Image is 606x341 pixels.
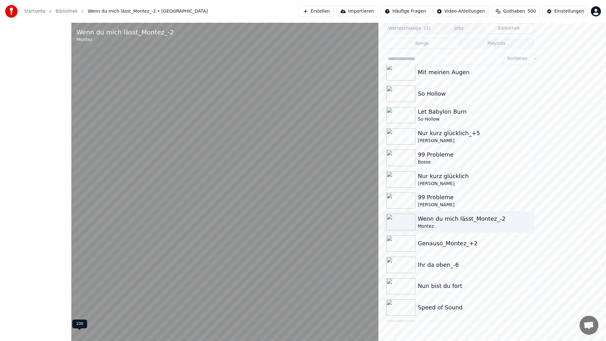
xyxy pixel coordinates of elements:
[5,5,18,18] img: youka
[579,316,598,335] div: Chat öffnen
[434,24,484,33] button: Jobs
[424,25,431,32] span: ( 1 )
[418,181,532,187] div: [PERSON_NAME]
[433,6,489,17] button: Video-Anleitungen
[336,6,378,17] button: Importieren
[418,150,532,159] div: 99 Probleme
[459,39,534,48] button: Playlists
[24,8,45,15] a: Startseite
[503,8,525,15] span: Guthaben
[88,8,208,15] span: Wenn du mich lässt_Montez_-2 • [GEOGRAPHIC_DATA]
[76,37,174,43] div: Montez
[418,214,532,223] div: Wenn du mich lässt_Montez_-2
[543,6,588,17] button: Einstellungen
[491,6,540,17] button: Guthaben500
[418,260,532,269] div: Ihr da oben_-6
[418,129,532,138] div: Nur kurz glücklich_+5
[384,39,459,48] button: Songs
[484,24,534,33] button: Bibliothek
[56,8,78,15] a: Bibliothek
[418,223,532,230] div: Montez
[72,320,87,328] div: 100
[299,6,334,17] button: Erstellen
[418,159,532,165] div: Bosse
[418,172,532,181] div: Nur kurz glücklich
[418,303,532,312] div: Speed of Sound
[24,8,208,15] nav: breadcrumb
[507,56,527,62] span: Sortieren
[418,202,532,208] div: [PERSON_NAME]
[418,193,532,202] div: 99 Probleme
[418,89,532,98] div: So Hollow
[527,8,536,15] span: 500
[76,28,174,37] div: Wenn du mich lässt_Montez_-2
[381,6,430,17] button: Häufige Fragen
[418,116,532,123] div: So Hollow
[554,8,584,15] div: Einstellungen
[418,138,532,144] div: [PERSON_NAME]
[418,68,532,77] div: Mit meinen Augen
[418,282,532,290] div: Nun bist du fort
[418,107,532,116] div: Let Babylon Burn
[384,24,434,33] button: Warteschlange
[418,239,532,248] div: Genauso_Montez_+2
